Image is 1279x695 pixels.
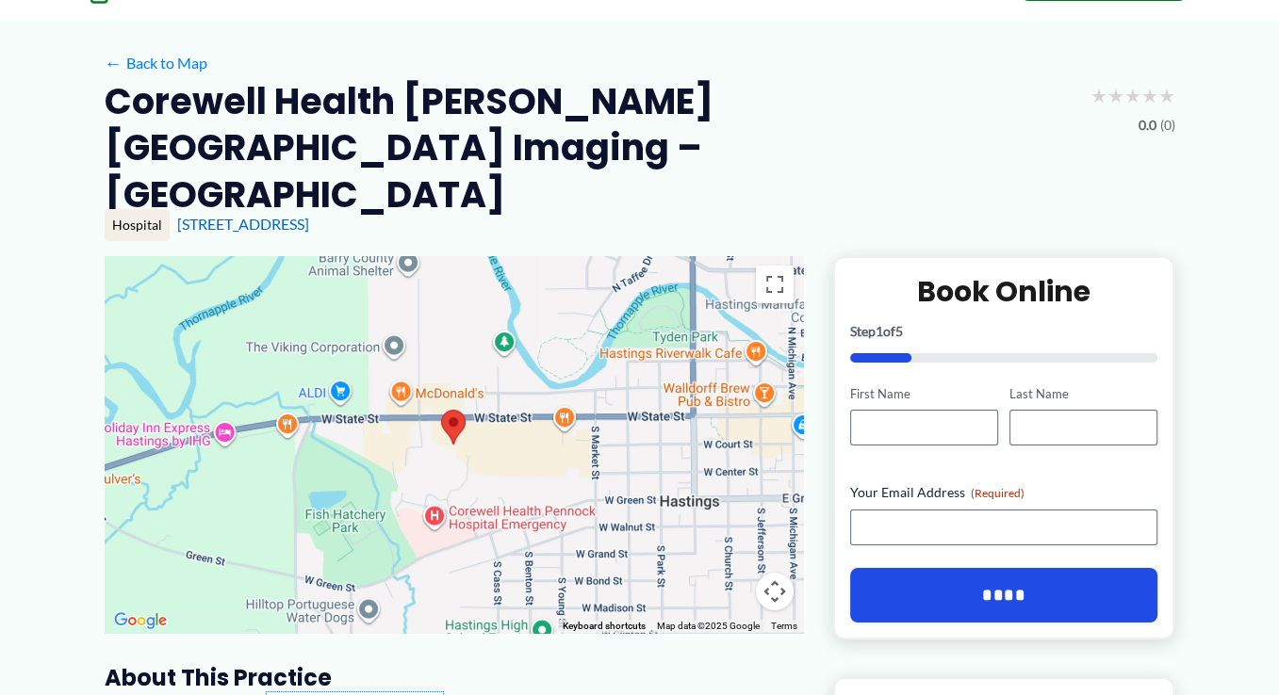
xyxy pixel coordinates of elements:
span: 0.0 [1139,113,1156,137]
a: Open this area in Google Maps (opens a new window) [109,608,172,633]
span: Map data ©2025 Google [657,621,760,631]
button: Keyboard shortcuts [563,620,646,633]
a: Terms (opens in new tab) [771,621,797,631]
span: ★ [1158,78,1175,113]
h3: About this practice [105,663,803,692]
h2: Book Online [850,273,1158,310]
span: ← [105,54,123,72]
p: Step of [850,325,1158,338]
h2: Corewell Health [PERSON_NAME][GEOGRAPHIC_DATA] Imaging – [GEOGRAPHIC_DATA] [105,78,1075,218]
label: Last Name [1009,385,1157,403]
button: Map camera controls [756,573,794,610]
label: First Name [850,385,998,403]
span: ★ [1124,78,1141,113]
a: ←Back to Map [105,49,207,77]
span: (0) [1160,113,1175,137]
a: [STREET_ADDRESS] [177,215,309,233]
span: ★ [1090,78,1107,113]
span: ★ [1141,78,1158,113]
span: (Required) [971,486,1025,500]
span: 1 [876,323,883,339]
div: Hospital [105,209,170,241]
img: Google [109,608,172,633]
label: Your Email Address [850,483,1158,502]
button: Toggle fullscreen view [756,266,794,303]
span: ★ [1107,78,1124,113]
span: 5 [895,323,903,339]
